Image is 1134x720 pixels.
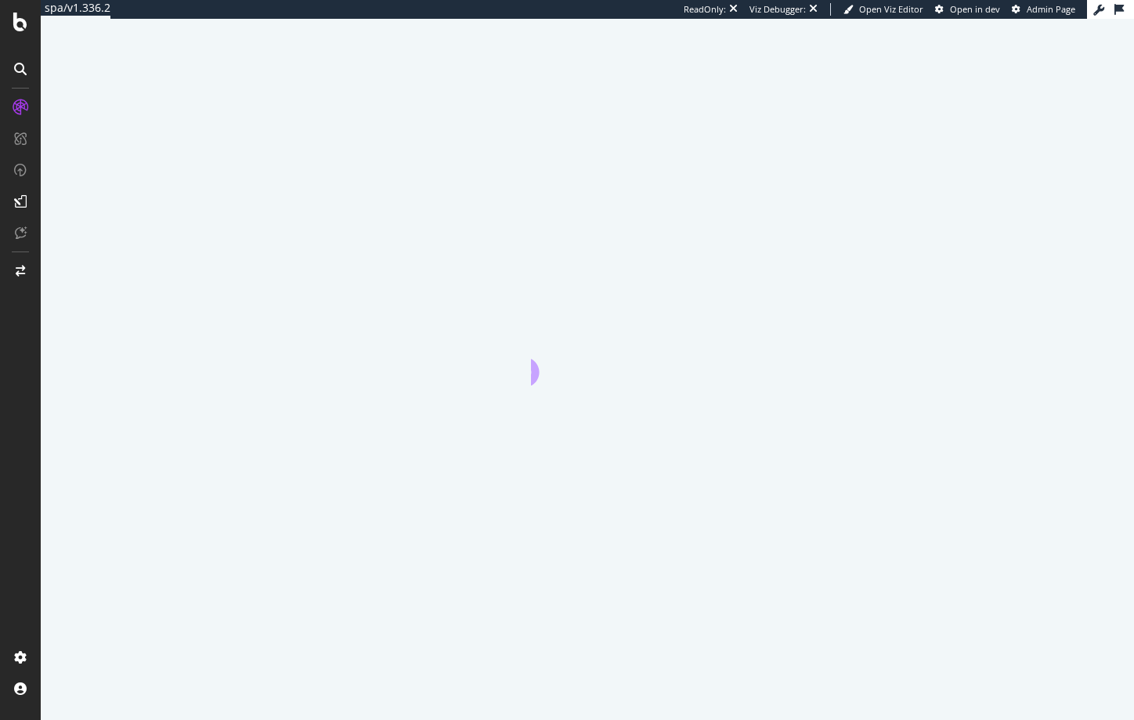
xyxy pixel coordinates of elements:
span: Open in dev [950,3,1000,15]
div: ReadOnly: [684,3,726,16]
span: Admin Page [1027,3,1075,15]
a: Admin Page [1012,3,1075,16]
span: Open Viz Editor [859,3,923,15]
div: Viz Debugger: [749,3,806,16]
a: Open in dev [935,3,1000,16]
a: Open Viz Editor [843,3,923,16]
div: animation [531,329,644,385]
